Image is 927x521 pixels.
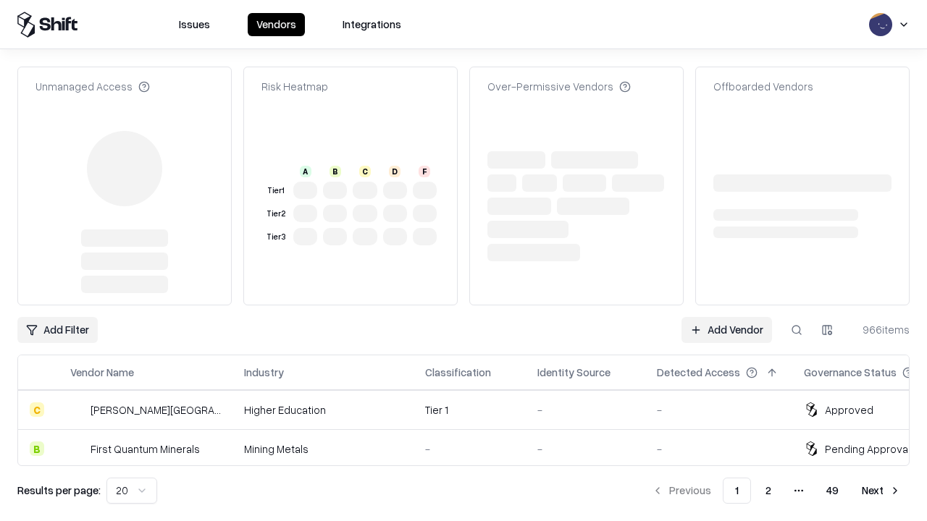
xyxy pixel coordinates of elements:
[17,483,101,498] p: Results per page:
[91,441,200,457] div: First Quantum Minerals
[244,365,284,380] div: Industry
[657,365,740,380] div: Detected Access
[300,166,311,177] div: A
[537,365,611,380] div: Identity Source
[30,402,44,417] div: C
[852,322,910,337] div: 966 items
[264,231,288,243] div: Tier 3
[359,166,371,177] div: C
[754,478,783,504] button: 2
[487,79,631,94] div: Over-Permissive Vendors
[425,402,514,418] div: Tier 1
[425,441,514,457] div: -
[804,365,897,380] div: Governance Status
[389,166,400,177] div: D
[264,208,288,220] div: Tier 2
[537,402,634,418] div: -
[70,441,85,456] img: First Quantum Minerals
[17,317,98,343] button: Add Filter
[657,441,781,457] div: -
[261,79,328,94] div: Risk Heatmap
[244,402,402,418] div: Higher Education
[91,402,221,418] div: [PERSON_NAME][GEOGRAPHIC_DATA]
[825,402,873,418] div: Approved
[419,166,430,177] div: F
[815,478,850,504] button: 49
[657,402,781,418] div: -
[425,365,491,380] div: Classification
[681,317,772,343] a: Add Vendor
[35,79,150,94] div: Unmanaged Access
[853,478,910,504] button: Next
[170,13,219,36] button: Issues
[334,13,410,36] button: Integrations
[70,365,134,380] div: Vendor Name
[537,441,634,457] div: -
[264,185,288,197] div: Tier 1
[30,441,44,456] div: B
[723,478,751,504] button: 1
[330,166,341,177] div: B
[643,478,910,504] nav: pagination
[70,402,85,417] img: Reichman University
[248,13,305,36] button: Vendors
[713,79,813,94] div: Offboarded Vendors
[244,441,402,457] div: Mining Metals
[825,441,910,457] div: Pending Approval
